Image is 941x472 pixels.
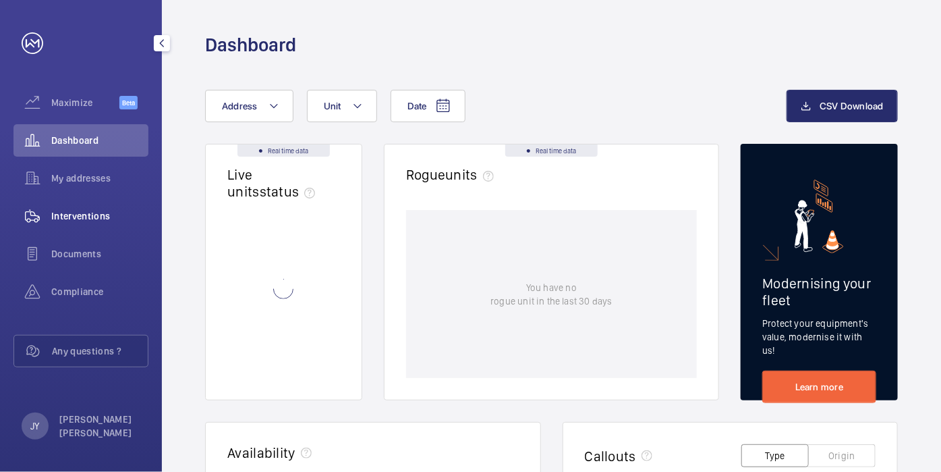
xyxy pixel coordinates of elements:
span: Documents [51,247,148,261]
button: Type [741,444,809,467]
h2: Availability [227,444,295,461]
span: Unit [324,101,341,111]
a: Learn more [762,371,876,403]
h2: Live units [227,166,320,200]
span: My addresses [51,172,148,185]
span: CSV Download [820,101,884,111]
span: Maximize [51,96,119,109]
span: Interventions [51,209,148,223]
span: Dashboard [51,134,148,147]
span: Compliance [51,285,148,298]
span: units [445,166,499,183]
button: Date [391,90,465,122]
span: Address [222,101,258,111]
h1: Dashboard [205,32,296,57]
div: Real time data [505,145,598,157]
h2: Callouts [585,448,637,465]
div: Real time data [237,145,330,157]
button: Unit [307,90,377,122]
span: status [260,183,321,200]
button: Address [205,90,293,122]
button: Origin [808,444,876,467]
span: Any questions ? [52,344,148,358]
p: Protect your equipment's value, modernise it with us! [762,317,876,357]
h2: Rogue [406,166,499,183]
p: You have no rogue unit in the last 30 days [490,281,612,308]
h2: Modernising your fleet [762,275,876,309]
button: CSV Download [787,90,898,122]
p: [PERSON_NAME] [PERSON_NAME] [59,413,140,440]
img: marketing-card.svg [795,180,844,253]
span: Date [407,101,427,111]
span: Beta [119,96,138,109]
p: JY [30,419,39,433]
